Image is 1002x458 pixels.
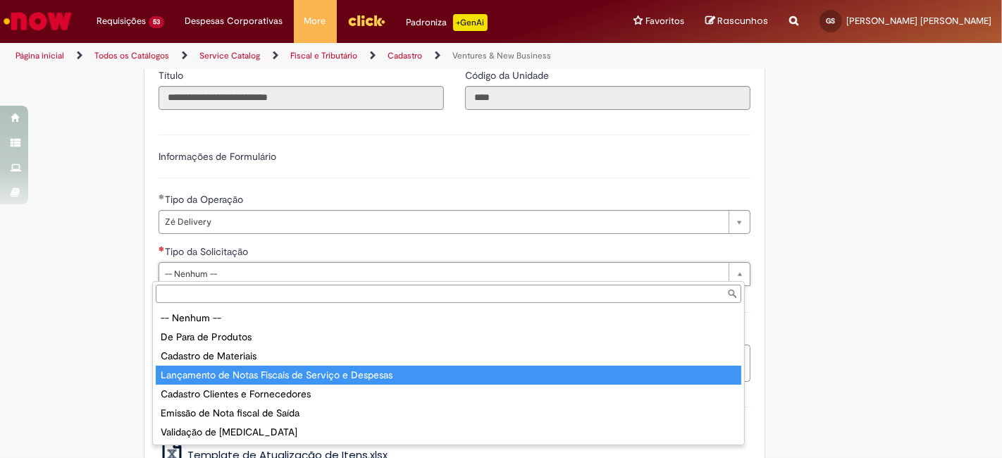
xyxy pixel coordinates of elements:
div: De Para de Produtos [156,328,741,347]
div: Lançamento de Notas Fiscais de Serviço e Despesas [156,366,741,385]
div: -- Nenhum -- [156,309,741,328]
div: Cadastro de Materiais [156,347,741,366]
div: Validação de [MEDICAL_DATA] [156,423,741,442]
div: Cadastro Clientes e Fornecedores [156,385,741,404]
ul: Tipo da Solicitação [153,306,744,445]
div: Emissão de Nota fiscal de Saída [156,404,741,423]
